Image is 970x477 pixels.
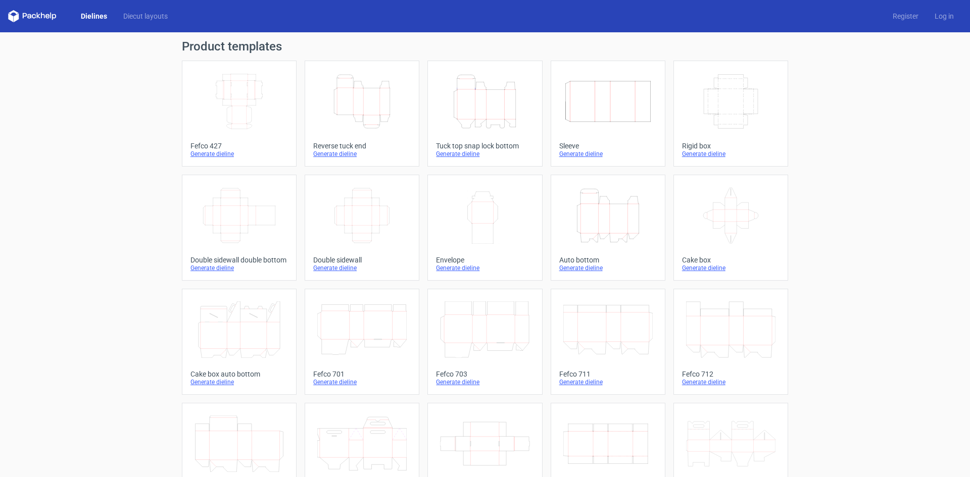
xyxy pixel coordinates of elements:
[682,370,780,378] div: Fefco 712
[190,370,288,378] div: Cake box auto bottom
[436,256,533,264] div: Envelope
[313,378,411,386] div: Generate dieline
[436,142,533,150] div: Tuck top snap lock bottom
[673,289,788,395] a: Fefco 712Generate dieline
[182,289,297,395] a: Cake box auto bottomGenerate dieline
[885,11,927,21] a: Register
[190,264,288,272] div: Generate dieline
[182,61,297,167] a: Fefco 427Generate dieline
[551,289,665,395] a: Fefco 711Generate dieline
[182,175,297,281] a: Double sidewall double bottomGenerate dieline
[427,61,542,167] a: Tuck top snap lock bottomGenerate dieline
[190,150,288,158] div: Generate dieline
[559,264,657,272] div: Generate dieline
[305,289,419,395] a: Fefco 701Generate dieline
[551,175,665,281] a: Auto bottomGenerate dieline
[559,142,657,150] div: Sleeve
[559,378,657,386] div: Generate dieline
[559,256,657,264] div: Auto bottom
[313,256,411,264] div: Double sidewall
[682,150,780,158] div: Generate dieline
[436,370,533,378] div: Fefco 703
[313,370,411,378] div: Fefco 701
[313,142,411,150] div: Reverse tuck end
[673,175,788,281] a: Cake boxGenerate dieline
[305,175,419,281] a: Double sidewallGenerate dieline
[927,11,962,21] a: Log in
[673,61,788,167] a: Rigid boxGenerate dieline
[559,150,657,158] div: Generate dieline
[682,378,780,386] div: Generate dieline
[436,150,533,158] div: Generate dieline
[682,256,780,264] div: Cake box
[682,264,780,272] div: Generate dieline
[427,289,542,395] a: Fefco 703Generate dieline
[115,11,176,21] a: Diecut layouts
[190,256,288,264] div: Double sidewall double bottom
[682,142,780,150] div: Rigid box
[436,264,533,272] div: Generate dieline
[190,378,288,386] div: Generate dieline
[313,150,411,158] div: Generate dieline
[73,11,115,21] a: Dielines
[436,378,533,386] div: Generate dieline
[551,61,665,167] a: SleeveGenerate dieline
[305,61,419,167] a: Reverse tuck endGenerate dieline
[190,142,288,150] div: Fefco 427
[559,370,657,378] div: Fefco 711
[427,175,542,281] a: EnvelopeGenerate dieline
[313,264,411,272] div: Generate dieline
[182,40,788,52] h1: Product templates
